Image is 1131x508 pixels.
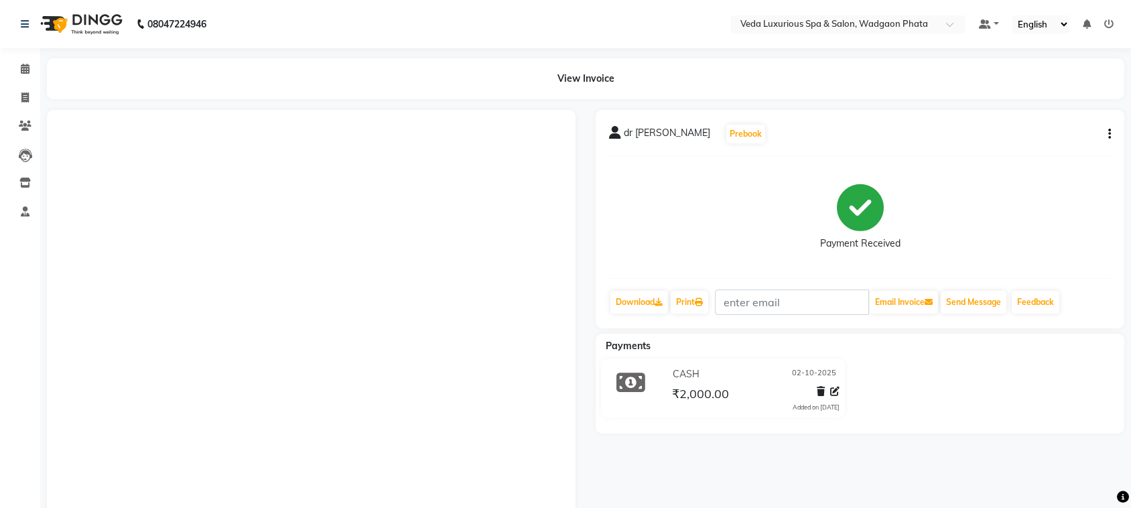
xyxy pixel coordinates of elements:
[1012,291,1059,314] a: Feedback
[792,367,836,381] span: 02-10-2025
[673,367,700,381] span: CASH
[624,126,710,145] span: dr [PERSON_NAME]
[941,291,1006,314] button: Send Message
[47,58,1124,99] div: View Invoice
[610,291,668,314] a: Download
[715,290,869,315] input: enter email
[671,291,708,314] a: Print
[34,5,126,43] img: logo
[147,5,206,43] b: 08047224946
[820,237,901,251] div: Payment Received
[672,386,729,405] span: ₹2,000.00
[870,291,938,314] button: Email Invoice
[606,340,651,352] span: Payments
[793,403,840,412] div: Added on [DATE]
[726,125,765,143] button: Prebook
